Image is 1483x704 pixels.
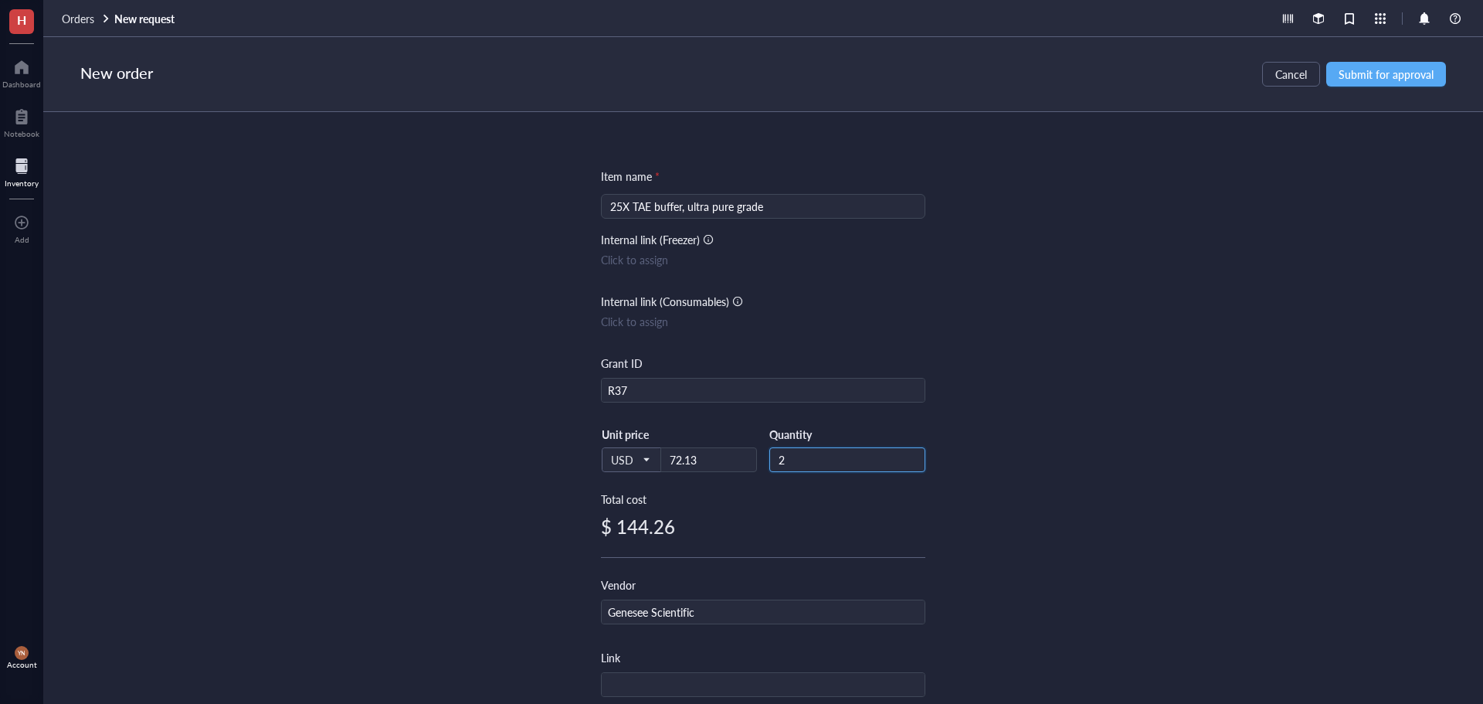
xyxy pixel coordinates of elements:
div: $ 144.26 [601,514,925,539]
a: Inventory [5,154,39,188]
span: USD [611,453,649,467]
div: Dashboard [2,80,41,89]
div: Account [7,660,37,669]
div: Add [15,235,29,244]
div: Unit price [602,427,698,441]
span: H [17,10,26,29]
span: Cancel [1275,68,1307,80]
div: Internal link (Consumables) [601,293,729,310]
div: Quantity [769,427,925,441]
div: Internal link (Freezer) [601,231,700,248]
div: Notebook [4,129,39,138]
a: Dashboard [2,55,41,89]
a: Notebook [4,104,39,138]
div: Total cost [601,491,925,508]
button: Cancel [1262,62,1320,87]
span: Orders [62,11,94,26]
div: Click to assign [601,313,925,330]
span: Submit for approval [1339,68,1434,80]
a: Orders [62,12,111,26]
a: New request [114,12,178,26]
span: YN [18,650,25,657]
div: Link [601,649,620,666]
div: Grant ID [601,355,643,372]
div: Vendor [601,576,636,593]
button: Submit for approval [1326,62,1446,87]
div: Click to assign [601,251,925,268]
div: Inventory [5,179,39,188]
div: New order [80,62,153,87]
div: Item name [601,168,660,185]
